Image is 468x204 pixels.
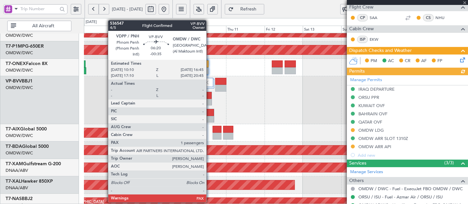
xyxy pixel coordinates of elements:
[6,61,26,66] span: T7-ONEX
[265,26,303,34] div: Fri 12
[358,186,463,192] a: OMDW / DWC - Fuel - ExecuJet FBO OMDW / DWC
[349,4,374,11] span: Flight Crew
[188,26,226,34] div: Wed 10
[226,26,265,34] div: Thu 11
[6,44,44,49] a: T7-P1MPG-650ER
[421,58,427,64] span: AF
[371,58,377,64] span: PM
[149,26,188,34] div: Tue 9
[6,168,28,173] a: DNAA/ABV
[6,162,23,166] span: T7-XAM
[6,179,53,184] a: T7-XALHawker 850XP
[7,21,71,31] button: All Aircraft
[17,24,69,28] span: All Aircraft
[20,4,58,14] input: Trip Number
[357,14,368,21] div: CP
[225,4,264,14] button: Refresh
[6,185,28,191] a: DNAA/ABV
[435,15,450,21] a: NHU
[86,19,97,25] div: [DATE]
[349,160,366,167] span: Services
[405,58,410,64] span: CR
[6,79,33,83] a: VP-BVVBBJ1
[6,127,47,131] a: T7-AIXGlobal 5000
[349,25,374,33] span: Cabin Crew
[423,14,434,21] div: CS
[357,36,368,43] div: ISP
[6,33,33,38] a: OMDW/DWC
[388,58,394,64] span: AC
[6,144,49,149] a: T7-BDAGlobal 5000
[437,58,442,64] span: FP
[6,61,48,66] a: T7-ONEXFalcon 8X
[6,79,22,83] span: VP-BVV
[370,36,384,42] a: EKW
[6,50,33,56] a: OMDW/DWC
[6,144,22,149] span: T7-BDA
[204,79,210,85] img: gray-close.svg
[6,196,22,201] span: T7-NAS
[72,26,111,34] div: Sun 7
[6,127,20,131] span: T7-AIX
[6,196,33,201] a: T7-NASBBJ2
[6,150,33,156] a: OMDW/DWC
[111,26,149,34] div: Mon 8
[444,159,454,166] span: (3/3)
[112,6,143,12] span: [DATE] - [DATE]
[349,177,364,185] span: Others
[235,7,262,11] span: Refresh
[6,162,61,166] a: T7-XAMGulfstream G-200
[6,44,25,49] span: T7-P1MP
[350,169,383,175] a: Manage Services
[358,194,443,200] a: ORSU / ISU - Fuel - Azmar Air / ORSU / ISU
[6,67,33,73] a: OMDW/DWC
[370,15,384,21] a: SAA
[349,47,412,55] span: Dispatch Checks and Weather
[303,26,341,34] div: Sat 13
[6,179,21,184] span: T7-XAL
[6,133,33,139] a: OMDW/DWC
[6,85,33,91] a: OMDW/DWC
[341,26,380,34] div: Sun 14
